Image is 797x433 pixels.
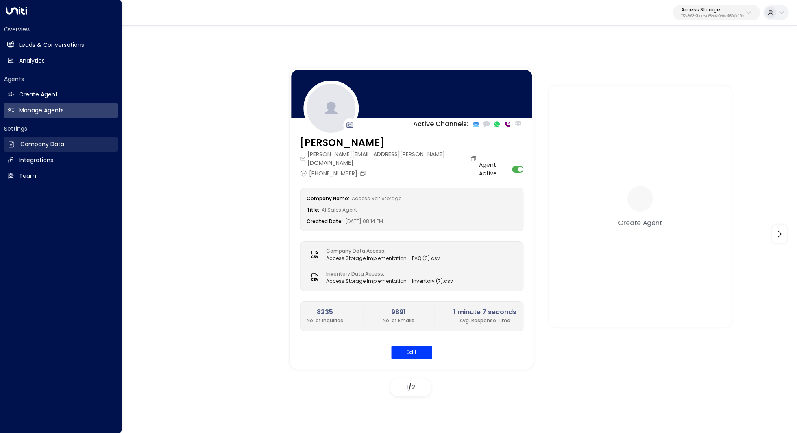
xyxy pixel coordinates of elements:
a: Integrations [4,153,118,168]
p: No. of Inquiries [307,317,343,324]
p: Access Storage [681,7,744,12]
div: / [390,378,431,396]
a: Create Agent [4,87,118,102]
label: Company Name: [307,195,349,202]
button: Copy [470,155,479,162]
button: Edit [391,346,432,359]
h2: Team [19,172,36,180]
label: Title: [307,206,319,213]
p: No. of Emails [383,317,414,324]
h2: 1 minute 7 seconds [453,307,516,317]
h2: Settings [4,125,118,133]
h2: Agents [4,75,118,83]
p: Avg. Response Time [453,317,516,324]
div: Create Agent [618,217,662,227]
h2: Overview [4,25,118,33]
div: [PERSON_NAME][EMAIL_ADDRESS][PERSON_NAME][DOMAIN_NAME] [300,150,479,167]
h2: Leads & Conversations [19,41,84,49]
button: Access Storage17248963-7bae-4f68-a6e0-04e589c1c15e [673,5,760,20]
span: 1 [406,383,408,392]
button: Copy [359,170,368,177]
h2: Analytics [19,57,45,65]
p: Active Channels: [413,119,468,129]
label: Agent Active [479,161,510,178]
h2: Create Agent [19,90,58,99]
h2: 8235 [307,307,343,317]
span: 2 [412,383,416,392]
h2: Integrations [19,156,53,164]
h2: Company Data [20,140,64,149]
a: Manage Agents [4,103,118,118]
a: Company Data [4,137,118,152]
span: Access Storage Implementation - FAQ (6).csv [326,255,440,262]
label: Company Data Access: [326,247,436,255]
div: [PHONE_NUMBER] [300,169,368,178]
a: Leads & Conversations [4,37,118,52]
span: Access Self Storage [352,195,401,202]
h2: 9891 [383,307,414,317]
a: Team [4,168,118,184]
span: Access Storage Implementation - Inventory (7).csv [326,278,453,285]
h3: [PERSON_NAME] [300,136,479,150]
label: Inventory Data Access: [326,270,449,278]
p: 17248963-7bae-4f68-a6e0-04e589c1c15e [681,15,744,18]
label: Created Date: [307,218,343,225]
a: Analytics [4,53,118,68]
span: [DATE] 08:14 PM [345,218,383,225]
span: AI Sales Agent [322,206,357,213]
h2: Manage Agents [19,106,64,115]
